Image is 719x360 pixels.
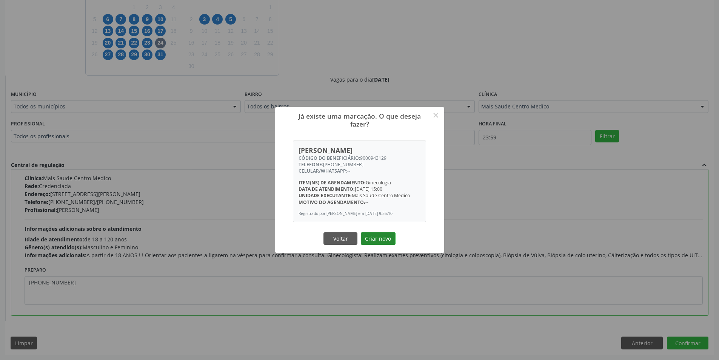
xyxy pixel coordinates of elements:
[430,109,442,122] button: Close this dialog
[285,107,435,128] h2: Já existe uma marcação. O que deseja fazer?
[299,146,420,155] div: [PERSON_NAME]
[299,186,420,192] div: [DATE] 15:00
[299,155,420,161] div: 9000943129
[299,179,420,186] div: Ginecologia
[299,192,352,199] span: Unidade executante:
[299,155,360,161] span: CÓDIGO DO BENEFICIÁRIO:
[299,192,420,199] div: Mais Saude Centro Medico
[299,199,420,205] div: --
[323,232,357,245] button: Voltar
[299,199,365,205] span: Motivo do agendamento:
[299,168,420,174] div: --
[299,168,347,174] span: CELULAR/WHATSAPP:
[299,161,420,168] div: [PHONE_NUMBER]
[299,186,355,192] span: Data de atendimento:
[299,211,420,216] div: Registrado por [PERSON_NAME] em [DATE] 9:35:10
[299,161,323,168] span: TELEFONE:
[361,232,396,245] button: Criar novo
[299,179,366,186] span: Item(ns) de agendamento:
